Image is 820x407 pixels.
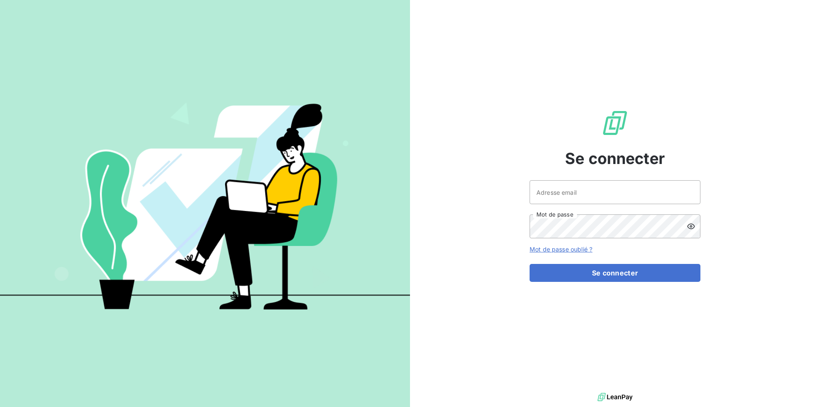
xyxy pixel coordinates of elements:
[530,246,592,253] a: Mot de passe oublié ?
[530,180,700,204] input: placeholder
[601,109,629,137] img: Logo LeanPay
[565,147,665,170] span: Se connecter
[530,264,700,282] button: Se connecter
[597,391,633,404] img: logo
